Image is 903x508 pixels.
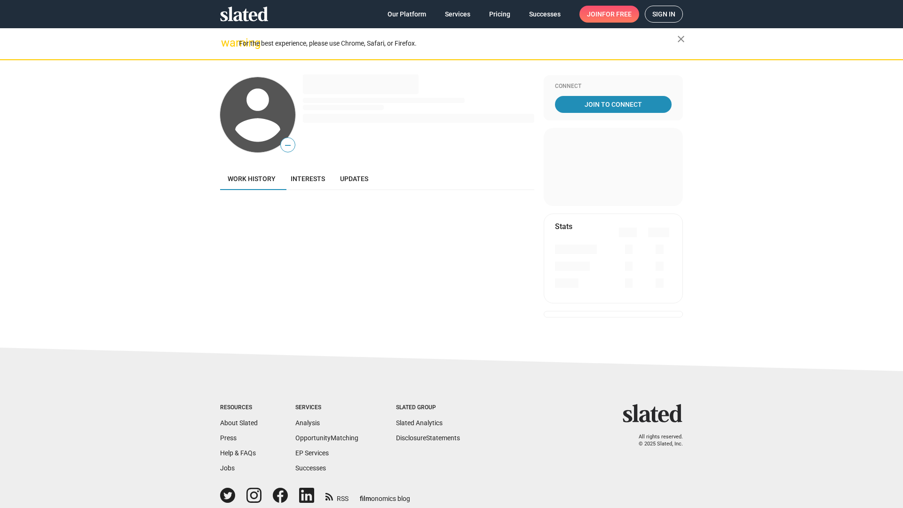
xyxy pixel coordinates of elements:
a: Updates [333,167,376,190]
a: filmonomics blog [360,487,410,503]
a: Work history [220,167,283,190]
a: Joinfor free [579,6,639,23]
span: Services [445,6,470,23]
mat-card-title: Stats [555,222,572,231]
mat-icon: warning [221,37,232,48]
a: DisclosureStatements [396,434,460,442]
p: All rights reserved. © 2025 Slated, Inc. [629,434,683,447]
a: Successes [522,6,568,23]
span: Sign in [652,6,675,22]
a: Join To Connect [555,96,672,113]
a: Pricing [482,6,518,23]
div: Connect [555,83,672,90]
span: Work history [228,175,276,183]
a: Interests [283,167,333,190]
mat-icon: close [675,33,687,45]
span: Join To Connect [557,96,670,113]
a: Services [437,6,478,23]
a: Press [220,434,237,442]
div: Resources [220,404,258,412]
div: Slated Group [396,404,460,412]
span: film [360,495,371,502]
a: Successes [295,464,326,472]
span: for free [602,6,632,23]
a: Analysis [295,419,320,427]
a: Slated Analytics [396,419,443,427]
a: Sign in [645,6,683,23]
div: Services [295,404,358,412]
span: Updates [340,175,368,183]
span: Pricing [489,6,510,23]
a: RSS [325,489,349,503]
span: Successes [529,6,561,23]
span: Join [587,6,632,23]
a: OpportunityMatching [295,434,358,442]
a: About Slated [220,419,258,427]
span: — [281,139,295,151]
a: Help & FAQs [220,449,256,457]
div: For the best experience, please use Chrome, Safari, or Firefox. [239,37,677,50]
a: Jobs [220,464,235,472]
a: EP Services [295,449,329,457]
a: Our Platform [380,6,434,23]
span: Interests [291,175,325,183]
span: Our Platform [388,6,426,23]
